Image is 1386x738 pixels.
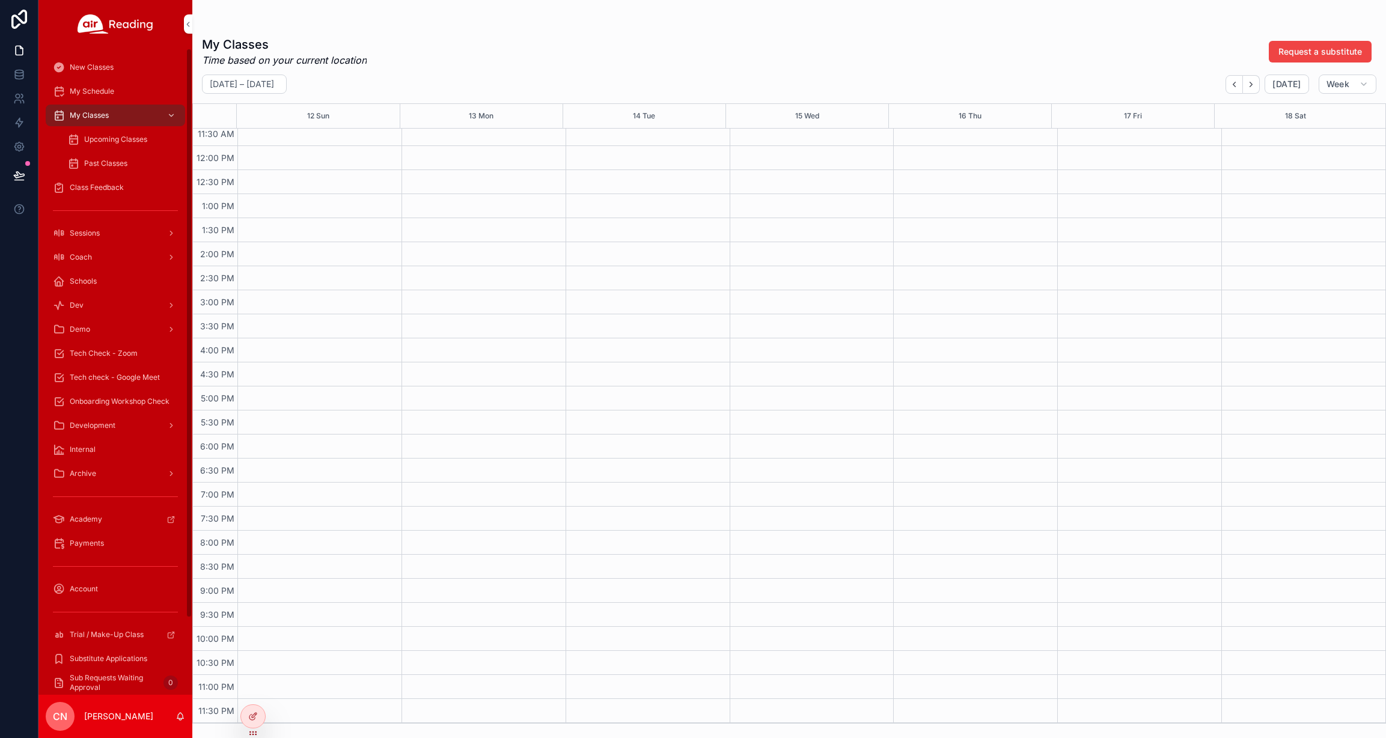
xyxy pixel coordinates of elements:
span: Archive [70,469,96,478]
span: Payments [70,538,104,548]
a: Onboarding Workshop Check [46,391,185,412]
em: Time based on your current location [202,53,367,67]
span: 6:30 PM [197,465,237,475]
span: 5:30 PM [198,417,237,427]
p: [PERSON_NAME] [84,710,153,722]
span: 6:00 PM [197,441,237,451]
span: 3:00 PM [197,297,237,307]
a: My Schedule [46,81,185,102]
a: Internal [46,439,185,460]
span: Coach [70,252,92,262]
a: Upcoming Classes [60,129,185,150]
span: My Classes [70,111,109,120]
span: 4:00 PM [197,345,237,355]
span: Demo [70,325,90,334]
h2: [DATE] – [DATE] [210,78,274,90]
span: 11:30 AM [195,129,237,139]
a: New Classes [46,56,185,78]
button: 12 Sun [307,104,329,128]
button: [DATE] [1265,75,1308,94]
h1: My Classes [202,36,367,53]
span: [DATE] [1272,79,1301,90]
span: 12:30 PM [194,177,237,187]
a: Substitute Applications [46,648,185,669]
a: Development [46,415,185,436]
button: Week [1319,75,1376,94]
button: 17 Fri [1124,104,1142,128]
a: Archive [46,463,185,484]
a: Sessions [46,222,185,244]
span: New Classes [70,63,114,72]
a: Dev [46,294,185,316]
span: 11:00 PM [195,682,237,692]
span: 10:30 PM [194,657,237,668]
span: 2:00 PM [197,249,237,259]
a: Coach [46,246,185,268]
img: App logo [78,14,153,34]
span: Tech check - Google Meet [70,373,160,382]
span: Academy [70,514,102,524]
span: 1:30 PM [199,225,237,235]
span: 9:30 PM [197,609,237,620]
span: Sessions [70,228,100,238]
a: My Classes [46,105,185,126]
span: Dev [70,300,84,310]
span: Upcoming Classes [84,135,147,144]
span: 4:30 PM [197,369,237,379]
a: Sub Requests Waiting Approval0 [46,672,185,694]
div: 0 [163,675,178,690]
span: Request a substitute [1278,46,1362,58]
span: Week [1326,79,1349,90]
a: Schools [46,270,185,292]
div: scrollable content [38,48,192,695]
span: Development [70,421,115,430]
span: Onboarding Workshop Check [70,397,169,406]
a: Trial / Make-Up Class [46,624,185,645]
span: 7:00 PM [198,489,237,499]
a: Tech check - Google Meet [46,367,185,388]
span: 3:30 PM [197,321,237,331]
span: 10:00 PM [194,633,237,644]
span: Account [70,584,98,594]
a: Class Feedback [46,177,185,198]
span: 2:30 PM [197,273,237,283]
button: 15 Wed [795,104,819,128]
button: Next [1243,75,1260,94]
span: 1:00 PM [199,201,237,211]
span: 5:00 PM [198,393,237,403]
span: Past Classes [84,159,127,168]
span: 11:30 PM [195,706,237,716]
span: 7:30 PM [198,513,237,523]
button: 18 Sat [1285,104,1306,128]
a: Academy [46,508,185,530]
a: Payments [46,532,185,554]
span: CN [53,709,67,724]
button: 13 Mon [469,104,493,128]
span: Trial / Make-Up Class [70,630,144,639]
button: Back [1226,75,1243,94]
span: Internal [70,445,96,454]
span: Schools [70,276,97,286]
span: My Schedule [70,87,114,96]
button: 14 Tue [633,104,655,128]
a: Tech Check - Zoom [46,343,185,364]
span: 8:30 PM [197,561,237,572]
span: Tech Check - Zoom [70,349,138,358]
span: Sub Requests Waiting Approval [70,673,159,692]
span: 8:00 PM [197,537,237,547]
a: Account [46,578,185,600]
button: 16 Thu [959,104,981,128]
a: Past Classes [60,153,185,174]
span: 9:00 PM [197,585,237,596]
span: Class Feedback [70,183,124,192]
span: 12:00 PM [194,153,237,163]
a: Demo [46,319,185,340]
span: Substitute Applications [70,654,147,663]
